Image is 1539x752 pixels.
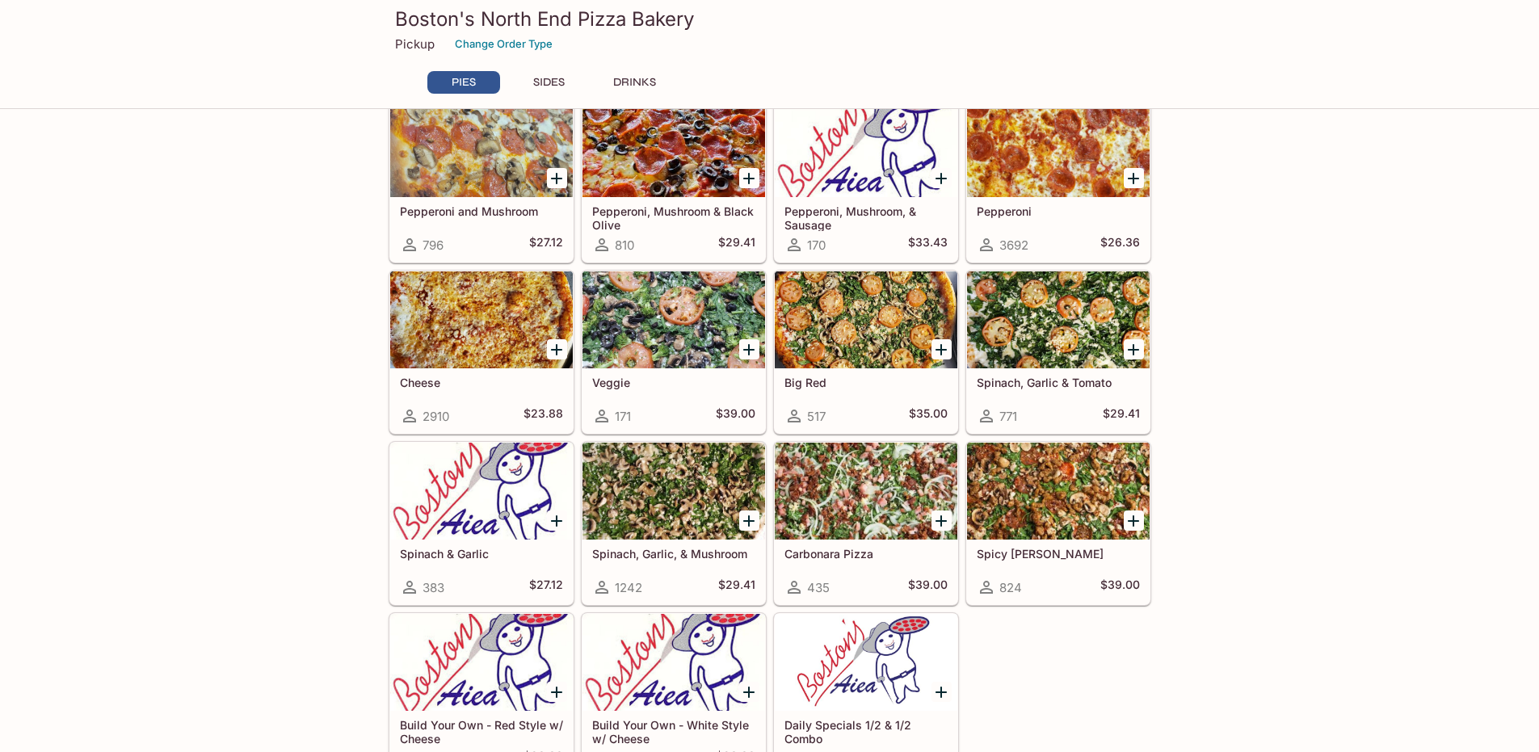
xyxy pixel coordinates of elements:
[774,271,958,434] a: Big Red517$35.00
[582,99,766,263] a: Pepperoni, Mushroom & Black Olive810$29.41
[400,547,563,561] h5: Spinach & Garlic
[529,235,563,254] h5: $27.12
[592,376,755,389] h5: Veggie
[908,578,948,597] h5: $39.00
[389,271,574,434] a: Cheese2910$23.88
[1100,578,1140,597] h5: $39.00
[931,339,952,359] button: Add Big Red
[400,204,563,218] h5: Pepperoni and Mushroom
[448,32,560,57] button: Change Order Type
[784,547,948,561] h5: Carbonara Pizza
[718,235,755,254] h5: $29.41
[582,442,766,605] a: Spinach, Garlic, & Mushroom1242$29.41
[529,578,563,597] h5: $27.12
[807,237,826,253] span: 170
[967,443,1150,540] div: Spicy Jenny
[427,71,500,94] button: PIES
[718,578,755,597] h5: $29.41
[582,443,765,540] div: Spinach, Garlic, & Mushroom
[389,442,574,605] a: Spinach & Garlic383$27.12
[547,510,567,531] button: Add Spinach & Garlic
[716,406,755,426] h5: $39.00
[400,376,563,389] h5: Cheese
[395,6,1145,32] h3: Boston's North End Pizza Bakery
[739,510,759,531] button: Add Spinach, Garlic, & Mushroom
[423,237,444,253] span: 796
[582,100,765,197] div: Pepperoni, Mushroom & Black Olive
[582,614,765,711] div: Build Your Own - White Style w/ Cheese
[582,271,765,368] div: Veggie
[977,204,1140,218] h5: Pepperoni
[592,204,755,231] h5: Pepperoni, Mushroom & Black Olive
[423,409,449,424] span: 2910
[774,99,958,263] a: Pepperoni, Mushroom, & Sausage170$33.43
[390,443,573,540] div: Spinach & Garlic
[547,339,567,359] button: Add Cheese
[1103,406,1140,426] h5: $29.41
[908,235,948,254] h5: $33.43
[1100,235,1140,254] h5: $26.36
[966,99,1150,263] a: Pepperoni3692$26.36
[592,547,755,561] h5: Spinach, Garlic, & Mushroom
[1124,168,1144,188] button: Add Pepperoni
[524,406,563,426] h5: $23.88
[1124,339,1144,359] button: Add Spinach, Garlic & Tomato
[784,718,948,745] h5: Daily Specials 1/2 & 1/2 Combo
[977,547,1140,561] h5: Spicy [PERSON_NAME]
[775,271,957,368] div: Big Red
[999,237,1028,253] span: 3692
[775,614,957,711] div: Daily Specials 1/2 & 1/2 Combo
[547,168,567,188] button: Add Pepperoni and Mushroom
[775,100,957,197] div: Pepperoni, Mushroom, & Sausage
[775,443,957,540] div: Carbonara Pizza
[999,580,1022,595] span: 824
[390,614,573,711] div: Build Your Own - Red Style w/ Cheese
[977,376,1140,389] h5: Spinach, Garlic & Tomato
[931,168,952,188] button: Add Pepperoni, Mushroom, & Sausage
[739,682,759,702] button: Add Build Your Own - White Style w/ Cheese
[582,271,766,434] a: Veggie171$39.00
[390,271,573,368] div: Cheese
[784,376,948,389] h5: Big Red
[547,682,567,702] button: Add Build Your Own - Red Style w/ Cheese
[807,580,830,595] span: 435
[395,36,435,52] p: Pickup
[784,204,948,231] h5: Pepperoni, Mushroom, & Sausage
[615,237,634,253] span: 810
[807,409,826,424] span: 517
[739,339,759,359] button: Add Veggie
[1124,510,1144,531] button: Add Spicy Jenny
[400,718,563,745] h5: Build Your Own - Red Style w/ Cheese
[966,442,1150,605] a: Spicy [PERSON_NAME]824$39.00
[774,442,958,605] a: Carbonara Pizza435$39.00
[390,100,573,197] div: Pepperoni and Mushroom
[999,409,1017,424] span: 771
[909,406,948,426] h5: $35.00
[389,99,574,263] a: Pepperoni and Mushroom796$27.12
[599,71,671,94] button: DRINKS
[615,409,631,424] span: 171
[423,580,444,595] span: 383
[967,100,1150,197] div: Pepperoni
[592,718,755,745] h5: Build Your Own - White Style w/ Cheese
[967,271,1150,368] div: Spinach, Garlic & Tomato
[739,168,759,188] button: Add Pepperoni, Mushroom & Black Olive
[513,71,586,94] button: SIDES
[966,271,1150,434] a: Spinach, Garlic & Tomato771$29.41
[931,510,952,531] button: Add Carbonara Pizza
[931,682,952,702] button: Add Daily Specials 1/2 & 1/2 Combo
[615,580,642,595] span: 1242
